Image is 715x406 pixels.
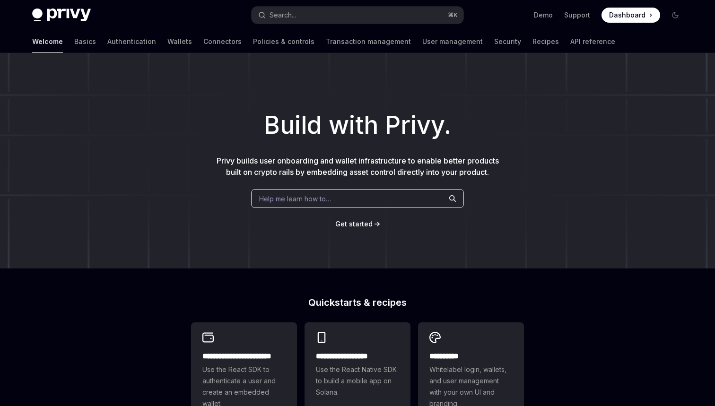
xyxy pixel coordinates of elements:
[253,30,314,53] a: Policies & controls
[335,220,373,228] span: Get started
[534,10,553,20] a: Demo
[422,30,483,53] a: User management
[74,30,96,53] a: Basics
[532,30,559,53] a: Recipes
[203,30,242,53] a: Connectors
[564,10,590,20] a: Support
[602,8,660,23] a: Dashboard
[191,298,524,307] h2: Quickstarts & recipes
[32,30,63,53] a: Welcome
[32,9,91,22] img: dark logo
[252,7,463,24] button: Search...⌘K
[15,107,700,144] h1: Build with Privy.
[270,9,296,21] div: Search...
[167,30,192,53] a: Wallets
[259,194,331,204] span: Help me learn how to…
[316,364,399,398] span: Use the React Native SDK to build a mobile app on Solana.
[609,10,645,20] span: Dashboard
[494,30,521,53] a: Security
[335,219,373,229] a: Get started
[448,11,458,19] span: ⌘ K
[217,156,499,177] span: Privy builds user onboarding and wallet infrastructure to enable better products built on crypto ...
[107,30,156,53] a: Authentication
[570,30,615,53] a: API reference
[668,8,683,23] button: Toggle dark mode
[326,30,411,53] a: Transaction management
